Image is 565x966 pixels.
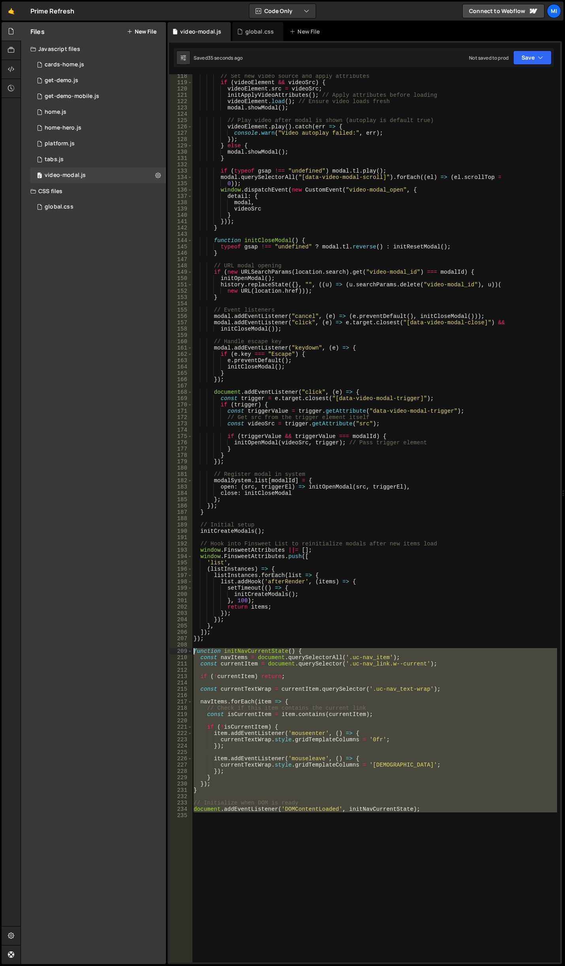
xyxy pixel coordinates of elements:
div: 146 [169,250,192,256]
div: 16983/46693.js [30,88,166,104]
div: 153 [169,294,192,301]
div: 136 [169,187,192,193]
div: 173 [169,421,192,427]
div: 195 [169,560,192,566]
div: 123 [169,105,192,111]
div: global.css [245,28,274,36]
div: 16983/46734.js [30,152,166,167]
div: 134 [169,174,192,180]
div: 205 [169,623,192,629]
div: 150 [169,275,192,282]
div: 219 [169,711,192,718]
div: 155 [169,307,192,313]
div: 226 [169,756,192,762]
div: 224 [169,743,192,749]
div: Not saved to prod [469,55,508,61]
div: 229 [169,774,192,781]
div: 185 [169,496,192,503]
div: 186 [169,503,192,509]
div: 179 [169,459,192,465]
div: 184 [169,490,192,496]
div: 151 [169,282,192,288]
div: cards-home.js [45,61,84,68]
div: 16983/46692.js [30,73,166,88]
div: 169 [169,395,192,402]
div: video-modal.js [45,172,86,179]
div: tabs.js [45,156,64,163]
div: global.css [45,203,73,210]
div: 148 [169,263,192,269]
div: 163 [169,357,192,364]
div: 177 [169,446,192,452]
div: 165 [169,370,192,376]
div: 131 [169,155,192,162]
div: 178 [169,452,192,459]
div: 209 [169,648,192,654]
div: 174 [169,427,192,433]
div: 199 [169,585,192,591]
div: 128 [169,136,192,143]
button: New File [127,28,156,35]
div: 235 [169,812,192,819]
div: 141 [169,218,192,225]
div: 170 [169,402,192,408]
div: 139 [169,206,192,212]
div: 145 [169,244,192,250]
div: 180 [169,465,192,471]
div: 198 [169,579,192,585]
div: 211 [169,661,192,667]
div: 193 [169,547,192,553]
div: 196 [169,566,192,572]
div: 16983/47444.js [30,167,166,183]
a: Connect to Webflow [462,4,544,18]
div: 135 [169,180,192,187]
div: 208 [169,642,192,648]
div: 223 [169,737,192,743]
div: home-hero.js [45,124,81,132]
div: 156 [169,313,192,319]
div: 129 [169,143,192,149]
div: 213 [169,673,192,680]
div: 191 [169,534,192,541]
div: 212 [169,667,192,673]
h2: Files [30,27,45,36]
div: 194 [169,553,192,560]
div: 132 [169,162,192,168]
div: 234 [169,806,192,812]
div: 202 [169,604,192,610]
div: 124 [169,111,192,117]
div: 144 [169,237,192,244]
div: 233 [169,800,192,806]
div: 225 [169,749,192,756]
a: Mi [547,4,561,18]
div: 192 [169,541,192,547]
div: 206 [169,629,192,635]
div: 143 [169,231,192,237]
div: platform.js [45,140,75,147]
div: 214 [169,680,192,686]
div: Prime Refresh [30,6,74,16]
div: 138 [169,199,192,206]
div: 210 [169,654,192,661]
div: 230 [169,781,192,787]
div: 16983/46577.css [30,199,166,215]
div: 190 [169,528,192,534]
div: 188 [169,515,192,522]
div: 171 [169,408,192,414]
div: 159 [169,332,192,338]
div: 189 [169,522,192,528]
div: 167 [169,383,192,389]
div: 187 [169,509,192,515]
div: 152 [169,288,192,294]
div: 183 [169,484,192,490]
div: 176 [169,440,192,446]
div: 227 [169,762,192,768]
div: 228 [169,768,192,774]
div: 16983/47432.js [30,57,166,73]
div: 164 [169,364,192,370]
div: 200 [169,591,192,598]
div: 175 [169,433,192,440]
div: 137 [169,193,192,199]
div: Javascript files [21,41,166,57]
